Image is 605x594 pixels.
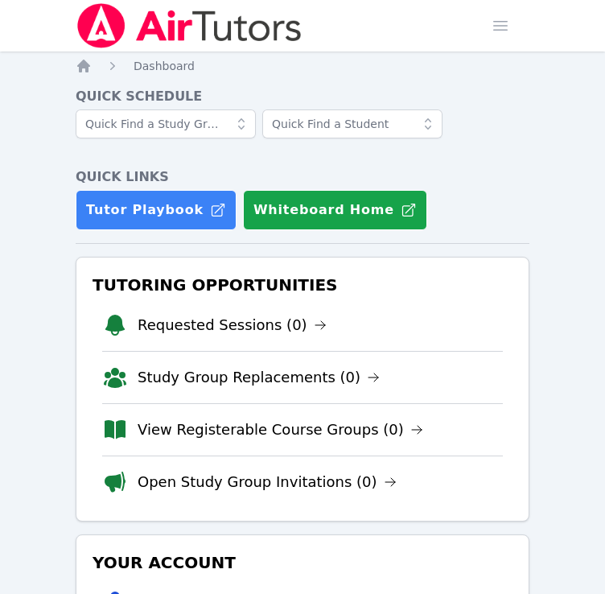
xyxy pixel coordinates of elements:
[76,3,303,48] img: Air Tutors
[243,190,427,230] button: Whiteboard Home
[76,109,256,138] input: Quick Find a Study Group
[76,58,529,74] nav: Breadcrumb
[134,58,195,74] a: Dashboard
[138,419,423,441] a: View Registerable Course Groups (0)
[76,190,237,230] a: Tutor Playbook
[134,60,195,72] span: Dashboard
[89,270,516,299] h3: Tutoring Opportunities
[89,548,516,577] h3: Your Account
[262,109,442,138] input: Quick Find a Student
[138,471,397,493] a: Open Study Group Invitations (0)
[138,366,380,389] a: Study Group Replacements (0)
[138,314,327,336] a: Requested Sessions (0)
[76,167,529,187] h4: Quick Links
[76,87,529,106] h4: Quick Schedule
